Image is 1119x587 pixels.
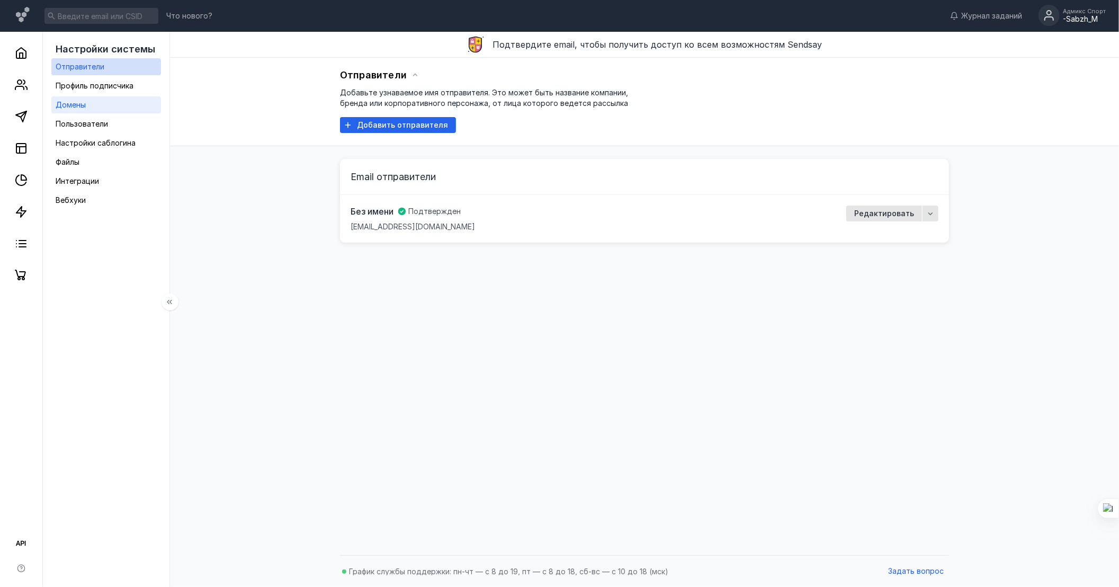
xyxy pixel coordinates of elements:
span: Без имени [351,206,393,217]
button: Редактировать [846,206,922,221]
span: Файлы [56,157,79,166]
button: Добавить отправителя [340,117,456,133]
span: Пользователи [56,119,108,128]
button: Задать вопрос [883,564,949,580]
div: -Sabzh_M [1063,15,1106,24]
span: Домены [56,100,86,109]
a: Журнал заданий [945,11,1027,21]
span: Подтвержден [408,206,461,217]
a: Пользователи [51,115,161,132]
span: Журнал заданий [961,11,1022,21]
a: Настройки саблогина [51,135,161,152]
span: Email отправители [351,171,436,182]
a: Отправители [51,58,161,75]
span: Интеграции [56,176,99,185]
a: Домены [51,96,161,113]
div: Адмикс Спорт [1063,8,1106,14]
span: Вебхуки [56,195,86,204]
span: Добавьте узнаваемое имя отправителя. Это может быть название компании, бренда или корпоративного ... [340,88,628,108]
span: Задать вопрос [888,567,944,576]
input: Введите email или CSID [44,8,158,24]
a: Что нового? [161,12,218,20]
span: Что нового? [166,12,212,20]
a: Вебхуки [51,192,161,209]
span: Профиль подписчика [56,81,133,90]
span: Настройки системы [56,43,155,55]
span: Добавить отправителя [357,121,448,130]
span: Отправители [56,62,104,71]
span: Редактировать [854,209,914,218]
span: Подтвердите email, чтобы получить доступ ко всем возможностям Sendsay [493,39,822,50]
a: Интеграции [51,173,161,190]
a: Профиль подписчика [51,77,161,94]
span: График службы поддержки: пн-чт — с 8 до 19, пт — с 8 до 18, сб-вс — с 10 до 18 (мск) [349,567,668,576]
span: Отправители [340,69,407,81]
span: Настройки саблогина [56,138,136,147]
a: Файлы [51,154,161,171]
span: [EMAIL_ADDRESS][DOMAIN_NAME] [351,221,475,232]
